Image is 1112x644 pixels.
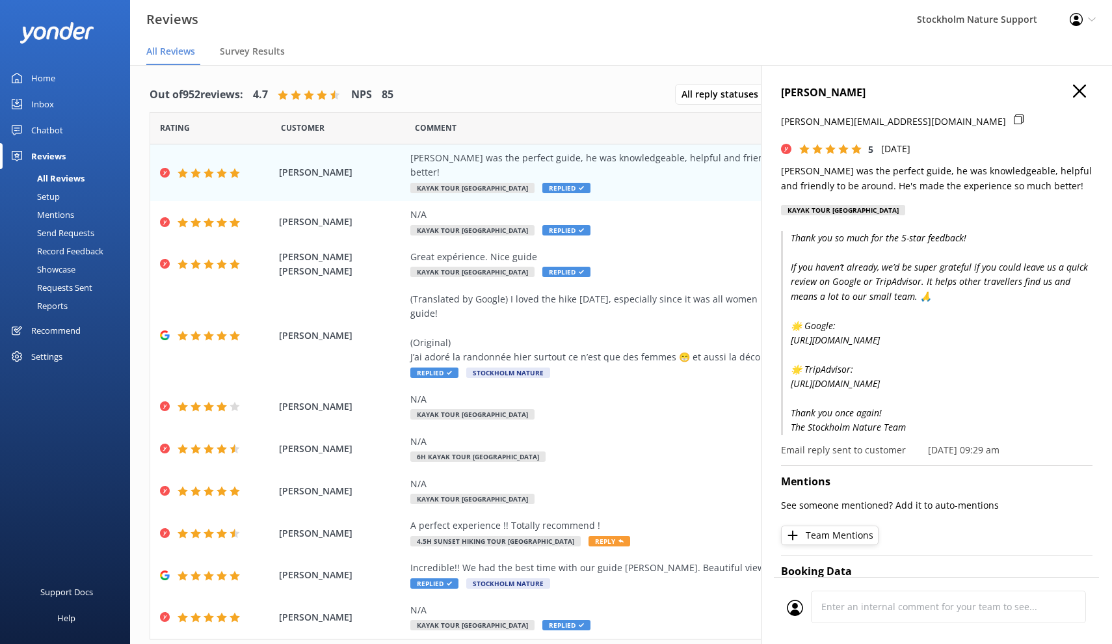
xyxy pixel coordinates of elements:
span: [PERSON_NAME] [279,526,404,541]
h4: Out of 952 reviews: [150,87,243,103]
div: Record Feedback [8,242,103,260]
p: See someone mentioned? Add it to auto-mentions [781,498,1092,513]
h4: Booking Data [781,563,1092,580]
div: [PERSON_NAME] was the perfect guide, he was knowledgeable, helpful and friendly to be around. He'... [410,151,1002,180]
div: (Translated by Google) I loved the hike [DATE], especially since it was all women 😁 and also seei... [410,292,1002,365]
h4: [PERSON_NAME] [781,85,1092,101]
div: N/A [410,435,1002,449]
p: [PERSON_NAME][EMAIL_ADDRESS][DOMAIN_NAME] [781,114,1006,129]
span: All Reviews [146,45,195,58]
span: Kayak Tour [GEOGRAPHIC_DATA] [410,494,535,504]
div: Great expérience. Nice guide [410,250,1002,264]
span: Kayak Tour [GEOGRAPHIC_DATA] [410,620,535,630]
a: Record Feedback [8,242,130,260]
div: N/A [410,603,1002,617]
div: Settings [31,343,62,369]
span: [PERSON_NAME] [279,484,404,498]
div: Home [31,65,55,91]
div: N/A [410,477,1002,491]
div: Reports [8,297,68,315]
a: Reports [8,297,130,315]
span: Date [160,122,190,134]
div: N/A [410,392,1002,407]
span: Kayak Tour [GEOGRAPHIC_DATA] [410,409,535,420]
div: Inbox [31,91,54,117]
p: [DATE] [881,142,910,156]
button: Team Mentions [781,526,879,545]
h4: NPS [351,87,372,103]
span: 6h Kayak Tour [GEOGRAPHIC_DATA] [410,451,546,462]
span: Date [281,122,324,134]
a: Setup [8,187,130,206]
span: Stockholm Nature [466,578,550,589]
div: Chatbot [31,117,63,143]
span: Replied [542,225,590,235]
h4: Mentions [781,474,1092,490]
img: yonder-white-logo.png [20,22,94,44]
div: Support Docs [40,579,93,605]
span: [PERSON_NAME] [279,329,404,343]
h3: Reviews [146,9,198,30]
span: Survey Results [220,45,285,58]
span: [PERSON_NAME] [279,165,404,180]
span: [PERSON_NAME] [PERSON_NAME] [279,250,404,279]
div: A perfect experience !! Totally recommend ! [410,518,1002,533]
p: Thank you so much for the 5-star feedback! If you haven’t already, we’d be super grateful if you ... [781,231,1092,435]
a: Requests Sent [8,278,130,297]
span: [PERSON_NAME] [279,610,404,624]
a: All Reviews [8,169,130,187]
span: [PERSON_NAME] [279,568,404,582]
span: Replied [410,368,458,378]
span: [PERSON_NAME] [279,399,404,414]
div: Incredible!! We had the best time with our guide [PERSON_NAME]. Beautiful views! [410,561,1002,575]
h4: 85 [382,87,393,103]
div: All Reviews [8,169,85,187]
a: Showcase [8,260,130,278]
span: 5 [868,143,873,155]
p: Email reply sent to customer [781,443,906,457]
span: Replied [410,578,458,589]
span: [PERSON_NAME] [279,215,404,229]
button: Close [1073,85,1086,99]
span: Replied [542,620,590,630]
div: N/A [410,208,1002,222]
div: Setup [8,187,60,206]
span: All reply statuses [682,87,766,101]
img: user_profile.svg [787,600,803,616]
p: [DATE] 09:29 am [928,443,999,457]
span: Replied [542,267,590,277]
p: [PERSON_NAME] was the perfect guide, he was knowledgeable, helpful and friendly to be around. He'... [781,164,1092,193]
span: Kayak Tour [GEOGRAPHIC_DATA] [410,183,535,193]
div: Recommend [31,317,81,343]
span: Question [415,122,457,134]
span: Stockholm Nature [466,368,550,378]
span: Kayak Tour [GEOGRAPHIC_DATA] [410,267,535,277]
div: Showcase [8,260,75,278]
div: Mentions [8,206,74,224]
span: [PERSON_NAME] [279,442,404,456]
div: Reviews [31,143,66,169]
a: Send Requests [8,224,130,242]
div: Send Requests [8,224,94,242]
h4: 4.7 [253,87,268,103]
span: 4.5h Sunset Hiking Tour [GEOGRAPHIC_DATA] [410,536,581,546]
span: Replied [542,183,590,193]
span: Reply [589,536,630,546]
div: Requests Sent [8,278,92,297]
div: Kayak Tour [GEOGRAPHIC_DATA] [781,205,905,215]
a: Mentions [8,206,130,224]
div: Help [57,605,75,631]
span: Kayak Tour [GEOGRAPHIC_DATA] [410,225,535,235]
